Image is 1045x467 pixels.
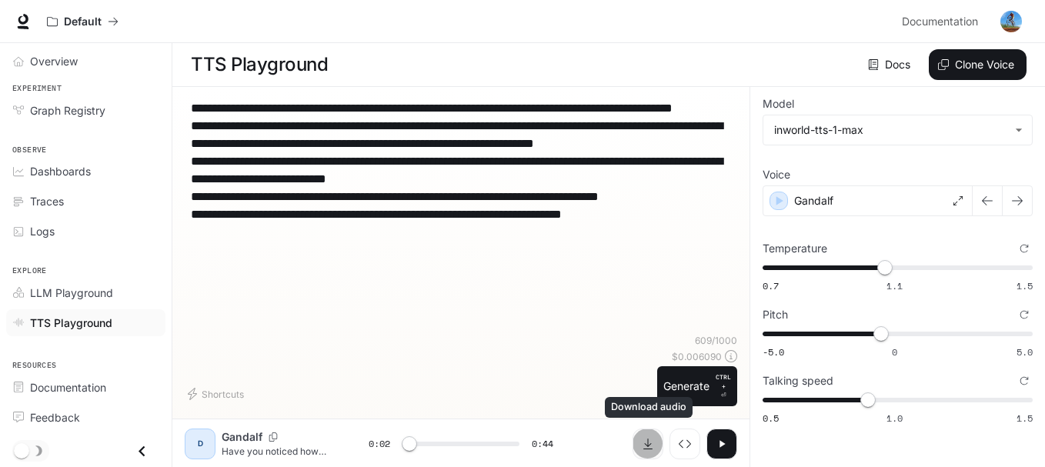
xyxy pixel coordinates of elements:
span: 1.1 [886,279,903,292]
a: Graph Registry [6,97,165,124]
span: 1.5 [1017,279,1033,292]
div: inworld-tts-1-max [774,122,1007,138]
span: 5.0 [1017,345,1033,359]
button: Reset to default [1016,372,1033,389]
span: Dashboards [30,163,91,179]
span: 0:44 [532,436,553,452]
img: User avatar [1000,11,1022,32]
a: Documentation [6,374,165,401]
a: Documentation [896,6,990,37]
div: Download audio [605,397,693,418]
p: ⏎ [716,372,731,400]
span: Logs [30,223,55,239]
a: TTS Playground [6,309,165,336]
h1: TTS Playground [191,49,328,80]
span: TTS Playground [30,315,112,331]
span: 0.5 [763,412,779,425]
p: Voice [763,169,790,180]
p: Gandalf [222,429,262,445]
span: Documentation [30,379,106,395]
button: All workspaces [40,6,125,37]
a: LLM Playground [6,279,165,306]
span: Graph Registry [30,102,105,118]
button: Copy Voice ID [262,432,284,442]
button: Inspect [669,429,700,459]
p: CTRL + [716,372,731,391]
button: Clone Voice [929,49,1027,80]
button: User avatar [996,6,1027,37]
a: Docs [865,49,916,80]
p: Gandalf [794,193,833,208]
button: Download audio [633,429,663,459]
a: Feedback [6,404,165,431]
span: 0 [892,345,897,359]
span: Documentation [902,12,978,32]
div: inworld-tts-1-max [763,115,1032,145]
button: Close drawer [125,435,159,467]
a: Dashboards [6,158,165,185]
span: 0.7 [763,279,779,292]
span: 0:02 [369,436,390,452]
span: Dark mode toggle [14,442,29,459]
a: Logs [6,218,165,245]
a: Traces [6,188,165,215]
span: Feedback [30,409,80,425]
span: 1.5 [1017,412,1033,425]
p: Model [763,98,794,109]
div: D [188,432,212,456]
span: LLM Playground [30,285,113,301]
p: Temperature [763,243,827,254]
button: Shortcuts [185,382,250,406]
span: 1.0 [886,412,903,425]
span: Traces [30,193,64,209]
button: Reset to default [1016,306,1033,323]
span: Overview [30,53,78,69]
p: Pitch [763,309,788,320]
p: Talking speed [763,375,833,386]
span: -5.0 [763,345,784,359]
a: Overview [6,48,165,75]
p: Default [64,15,102,28]
button: Reset to default [1016,240,1033,257]
p: Have you noticed how humanity’s greatest achievements began with someone who dared to think diffe... [222,445,332,458]
button: GenerateCTRL +⏎ [657,366,737,406]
